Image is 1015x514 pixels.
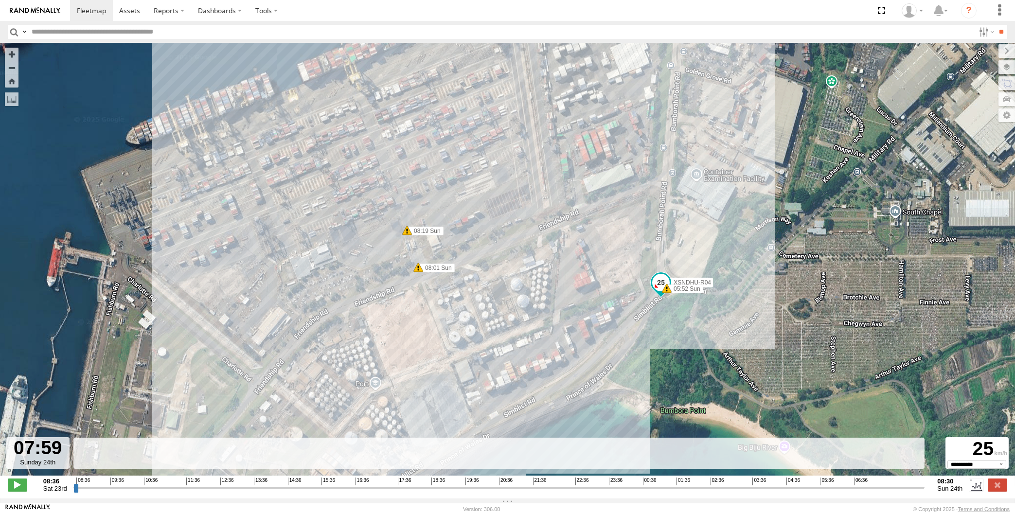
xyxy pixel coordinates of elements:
[752,478,766,485] span: 03:36
[958,506,1010,512] a: Terms and Conditions
[677,478,690,485] span: 01:36
[463,506,500,512] div: Version: 306.00
[8,479,27,491] label: Play/Stop
[575,478,589,485] span: 22:36
[786,478,800,485] span: 04:36
[5,504,50,514] a: Visit our Website
[431,478,445,485] span: 18:36
[913,506,1010,512] div: © Copyright 2025 -
[975,25,996,39] label: Search Filter Options
[667,284,703,293] label: 05:52 Sun
[820,478,834,485] span: 05:36
[418,264,455,272] label: 08:01 Sun
[220,478,234,485] span: 12:36
[43,478,67,485] strong: 08:36
[947,438,1007,460] div: 25
[533,478,547,485] span: 21:36
[288,478,302,485] span: 14:36
[499,478,513,485] span: 20:36
[321,478,335,485] span: 15:36
[465,478,479,485] span: 19:36
[937,478,962,485] strong: 08:30
[674,279,711,286] span: XSNDHU-R04
[5,92,18,106] label: Measure
[854,478,868,485] span: 06:36
[711,478,724,485] span: 02:36
[937,485,962,492] span: Sun 24th Aug 2025
[398,478,411,485] span: 17:36
[5,48,18,61] button: Zoom in
[998,108,1015,122] label: Map Settings
[609,478,623,485] span: 23:36
[20,25,28,39] label: Search Query
[254,478,267,485] span: 13:36
[5,61,18,74] button: Zoom out
[10,7,60,14] img: rand-logo.svg
[186,478,200,485] span: 11:36
[643,478,657,485] span: 00:36
[110,478,124,485] span: 09:36
[961,3,977,18] i: ?
[356,478,369,485] span: 16:36
[43,485,67,492] span: Sat 23rd Aug 2025
[988,479,1007,491] label: Close
[5,74,18,88] button: Zoom Home
[76,478,90,485] span: 08:36
[407,227,444,235] label: 08:19 Sun
[898,3,926,18] div: Quang MAC
[144,478,158,485] span: 10:36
